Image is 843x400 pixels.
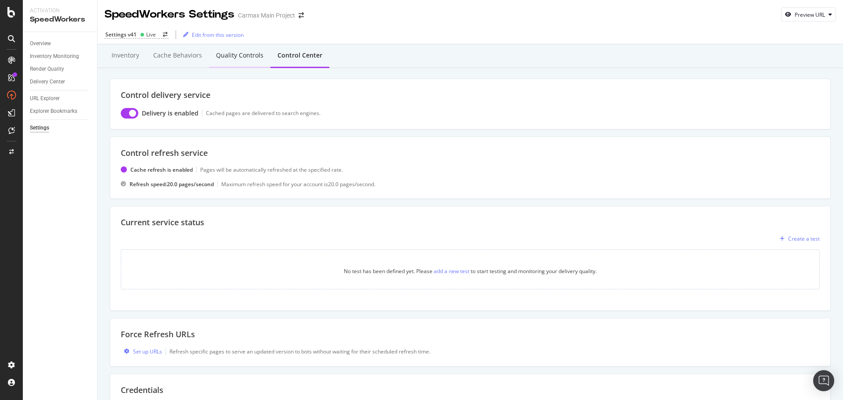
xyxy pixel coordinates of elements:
[206,109,321,117] div: Cached pages are delivered to search engines.
[30,39,51,48] div: Overview
[216,51,263,60] div: Quality Controls
[200,166,343,173] div: Pages will be automatically refreshed at the specified rate.
[121,148,820,159] div: Control refresh service
[788,235,820,242] div: Create a test
[146,31,156,38] div: Live
[169,348,430,355] div: Refresh specific pages to serve an updated version to bots without waiting for their scheduled re...
[105,31,137,38] div: Settings v41
[121,90,820,101] div: Control delivery service
[781,7,836,22] button: Preview URL
[153,51,202,60] div: Cache behaviors
[30,65,64,74] div: Render Quality
[121,385,820,396] div: Credentials
[30,14,90,25] div: SpeedWorkers
[30,52,91,61] a: Inventory Monitoring
[30,107,77,116] div: Explorer Bookmarks
[30,77,65,86] div: Delivery Center
[121,347,162,356] button: Set up URLs
[133,348,162,355] div: Set up URLs
[30,39,91,48] a: Overview
[180,28,244,42] button: Edit from this version
[30,94,91,103] a: URL Explorer
[30,123,91,133] a: Settings
[344,267,597,275] div: No test has been defined yet. Please to start testing and monitoring your delivery quality.
[776,232,820,246] button: Create a test
[30,7,90,14] div: Activation
[30,123,49,133] div: Settings
[112,51,139,60] div: Inventory
[30,77,91,86] a: Delivery Center
[30,107,91,116] a: Explorer Bookmarks
[192,31,244,39] div: Edit from this version
[30,52,79,61] div: Inventory Monitoring
[163,32,168,37] div: arrow-right-arrow-left
[121,329,820,340] div: Force Refresh URLs
[277,51,322,60] div: Control Center
[30,65,91,74] a: Render Quality
[130,166,193,173] div: Cache refresh is enabled
[813,370,834,391] div: Open Intercom Messenger
[142,109,198,118] div: Delivery is enabled
[299,12,304,18] div: arrow-right-arrow-left
[104,7,234,22] div: SpeedWorkers Settings
[795,11,825,18] div: Preview URL
[121,217,820,228] div: Current service status
[238,11,295,20] div: Carmax Main Project
[221,180,375,188] div: Maximum refresh speed for your account is 20.0 pages /second.
[130,180,214,188] div: Refresh speed: 20.0 pages /second
[30,94,60,103] div: URL Explorer
[434,267,469,275] div: add a new test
